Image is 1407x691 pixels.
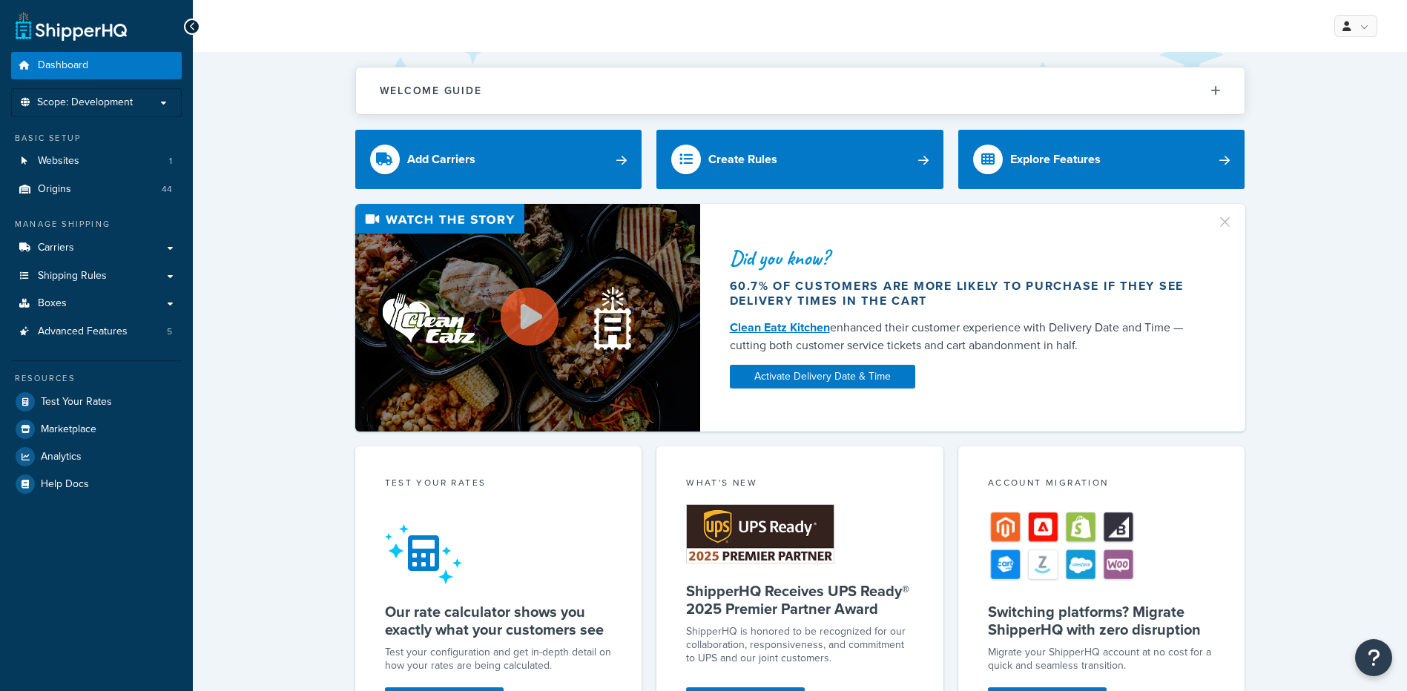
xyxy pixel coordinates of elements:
a: Dashboard [11,52,182,79]
span: Shipping Rules [38,270,107,282]
span: Advanced Features [38,325,128,338]
a: Test Your Rates [11,389,182,415]
p: ShipperHQ is honored to be recognized for our collaboration, responsiveness, and commitment to UP... [686,625,914,665]
div: Manage Shipping [11,218,182,231]
li: Advanced Features [11,318,182,345]
div: Explore Features [1010,149,1101,170]
span: 1 [169,155,172,168]
a: Advanced Features5 [11,318,182,345]
a: Boxes [11,290,182,317]
a: Marketplace [11,416,182,443]
a: Websites1 [11,148,182,175]
a: Clean Eatz Kitchen [730,319,830,336]
a: Explore Features [958,130,1245,189]
span: Boxes [38,297,67,310]
div: Resources [11,372,182,385]
div: Basic Setup [11,132,182,145]
div: Test your rates [385,476,613,493]
a: Shipping Rules [11,262,182,290]
span: Dashboard [38,59,88,72]
a: Add Carriers [355,130,642,189]
span: Help Docs [41,478,89,491]
div: What's New [686,476,914,493]
a: Carriers [11,234,182,262]
div: 60.7% of customers are more likely to purchase if they see delivery times in the cart [730,279,1199,308]
button: Welcome Guide [356,67,1245,114]
div: Test your configuration and get in-depth detail on how your rates are being calculated. [385,646,613,672]
a: Create Rules [656,130,943,189]
div: enhanced their customer experience with Delivery Date and Time — cutting both customer service ti... [730,319,1199,354]
h5: Our rate calculator shows you exactly what your customers see [385,603,613,638]
span: 5 [167,325,172,338]
button: Open Resource Center [1355,639,1392,676]
a: Activate Delivery Date & Time [730,365,915,389]
li: Websites [11,148,182,175]
span: Carriers [38,242,74,254]
div: Migrate your ShipperHQ account at no cost for a quick and seamless transition. [988,646,1216,672]
span: Marketplace [41,423,96,436]
div: Add Carriers [407,149,475,170]
li: Origins [11,176,182,203]
span: 44 [162,183,172,196]
span: Scope: Development [37,96,133,109]
span: Websites [38,155,79,168]
div: Account Migration [988,476,1216,493]
div: Did you know? [730,248,1199,268]
a: Analytics [11,443,182,470]
span: Analytics [41,451,82,463]
img: Video thumbnail [355,204,700,432]
a: Origins44 [11,176,182,203]
span: Test Your Rates [41,396,112,409]
h5: ShipperHQ Receives UPS Ready® 2025 Premier Partner Award [686,582,914,618]
div: Create Rules [708,149,777,170]
a: Help Docs [11,471,182,497]
h5: Switching platforms? Migrate ShipperHQ with zero disruption [988,603,1216,638]
h2: Welcome Guide [380,85,482,96]
span: Origins [38,183,71,196]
